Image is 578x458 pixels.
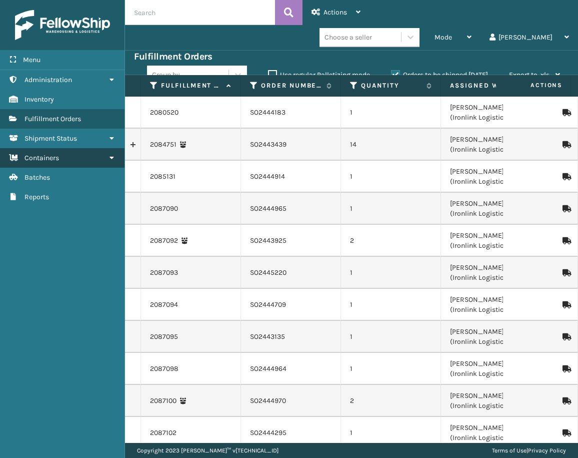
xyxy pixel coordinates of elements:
td: SO2443925 [241,225,341,257]
label: Fulfillment Order Id [161,81,221,90]
td: [PERSON_NAME] (Ironlink Logistics) [441,417,541,449]
label: Assigned Warehouse [450,81,521,90]
span: Batches [24,173,50,182]
a: Terms of Use [492,447,526,454]
td: SO2444709 [241,289,341,321]
a: 2087093 [150,268,178,278]
td: 14 [341,129,441,161]
span: Export to .xls [509,71,549,79]
i: Mark as Shipped [562,205,568,212]
td: [PERSON_NAME] (Ironlink Logistics) [441,321,541,353]
h3: Fulfillment Orders [134,51,212,63]
i: Mark as Shipped [562,333,568,340]
i: Mark as Shipped [562,429,568,436]
a: 2084751 [150,140,176,150]
td: SO2444183 [241,97,341,129]
span: Actions [323,8,347,17]
span: Inventory [24,95,54,104]
div: | [492,443,566,458]
i: Mark as Shipped [562,269,568,276]
td: [PERSON_NAME] (Ironlink Logistics) [441,161,541,193]
td: SO2443439 [241,129,341,161]
td: SO2444965 [241,193,341,225]
div: [PERSON_NAME] [489,25,569,50]
div: Choose a seller [324,32,372,43]
td: 1 [341,417,441,449]
a: 2087094 [150,300,178,310]
a: 2087100 [150,396,176,406]
span: Actions [499,77,568,94]
td: 1 [341,97,441,129]
td: [PERSON_NAME] (Ironlink Logistics) [441,193,541,225]
span: Administration [24,76,72,84]
td: SO2443135 [241,321,341,353]
a: 2087095 [150,332,178,342]
label: Orders to be shipped [DATE] [391,71,488,79]
td: [PERSON_NAME] (Ironlink Logistics) [441,257,541,289]
td: SO2444964 [241,353,341,385]
td: 2 [341,225,441,257]
label: Order Number [261,81,321,90]
span: Fulfillment Orders [24,115,81,123]
td: [PERSON_NAME] (Ironlink Logistics) [441,129,541,161]
td: SO2444295 [241,417,341,449]
label: Use regular Palletizing mode [268,71,370,79]
a: 2087102 [150,428,176,438]
td: 1 [341,193,441,225]
td: SO2444970 [241,385,341,417]
div: Group by [152,70,180,80]
span: Shipment Status [24,134,77,143]
td: [PERSON_NAME] (Ironlink Logistics) [441,225,541,257]
i: Mark as Shipped [562,141,568,148]
td: [PERSON_NAME] (Ironlink Logistics) [441,385,541,417]
span: Reports [24,193,49,201]
td: [PERSON_NAME] (Ironlink Logistics) [441,289,541,321]
td: SO2445220 [241,257,341,289]
td: 1 [341,321,441,353]
label: Quantity [361,81,421,90]
a: Privacy Policy [528,447,566,454]
td: 1 [341,257,441,289]
a: 2087092 [150,236,178,246]
i: Mark as Shipped [562,109,568,116]
a: 2087098 [150,364,178,374]
i: Mark as Shipped [562,365,568,372]
img: logo [15,10,110,40]
i: Mark as Shipped [562,397,568,404]
i: Mark as Shipped [562,173,568,180]
a: 2087090 [150,204,178,214]
td: [PERSON_NAME] (Ironlink Logistics) [441,97,541,129]
i: Mark as Shipped [562,237,568,244]
a: 2085131 [150,172,175,182]
p: Copyright 2023 [PERSON_NAME]™ v [TECHNICAL_ID] [137,443,278,458]
td: 2 [341,385,441,417]
td: [PERSON_NAME] (Ironlink Logistics) [441,353,541,385]
i: Mark as Shipped [562,301,568,308]
td: 1 [341,161,441,193]
a: 2080520 [150,108,178,118]
td: SO2444914 [241,161,341,193]
span: Containers [24,154,59,162]
span: Mode [434,33,452,42]
td: 1 [341,353,441,385]
td: 1 [341,289,441,321]
span: Menu [23,56,40,64]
